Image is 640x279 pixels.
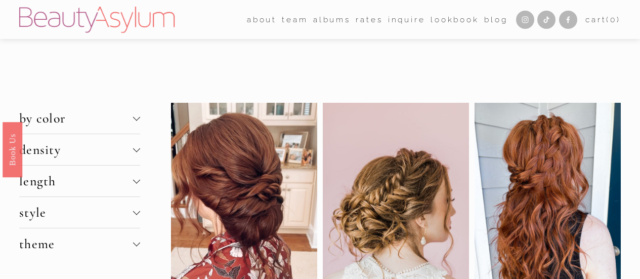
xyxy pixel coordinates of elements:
img: Beauty Asylum | Bridal Hair &amp; Makeup Charlotte &amp; Atlanta [19,7,175,33]
button: theme [19,228,140,259]
a: Facebook [559,11,577,29]
a: folder dropdown [282,12,308,27]
span: by color [19,110,133,126]
a: Inquire [388,12,425,27]
a: albums [313,12,351,27]
span: about [247,13,277,27]
span: theme [19,236,133,252]
a: Blog [484,12,507,27]
button: by color [19,103,140,134]
span: team [282,13,308,27]
a: TikTok [537,11,556,29]
a: folder dropdown [247,12,277,27]
button: style [19,197,140,228]
span: ( ) [606,15,621,24]
button: length [19,166,140,196]
a: Rates [356,12,382,27]
button: density [19,134,140,165]
a: Cart(0) [585,13,621,27]
span: density [19,142,133,157]
span: 0 [610,15,617,24]
a: Book Us [3,122,22,177]
a: Instagram [516,11,534,29]
span: style [19,205,133,220]
span: length [19,173,133,189]
a: Lookbook [431,12,479,27]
